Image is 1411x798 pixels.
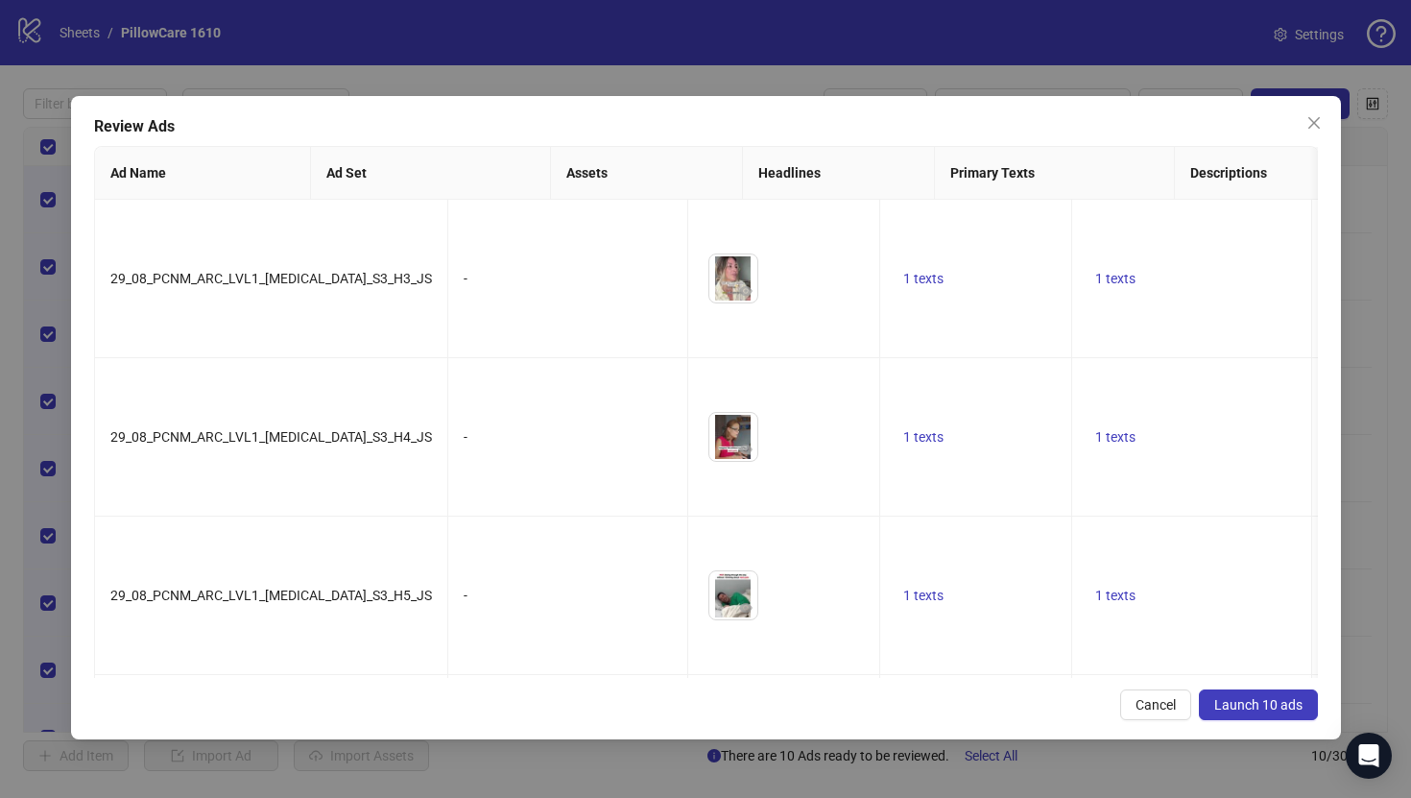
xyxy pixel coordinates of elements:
th: Assets [551,147,743,200]
button: Preview [734,279,757,302]
button: 1 texts [896,584,951,607]
span: eye [739,284,753,298]
div: - [464,268,672,289]
button: 1 texts [1088,425,1143,448]
span: 1 texts [1095,588,1136,603]
span: 29_08_PCNM_ARC_LVL1_[MEDICAL_DATA]_S3_H5_JS [110,588,432,603]
button: Launch 10 ads [1199,689,1318,720]
span: Cancel [1136,697,1176,713]
span: eye [739,443,753,456]
th: Primary Texts [935,147,1175,200]
button: 1 texts [1088,267,1143,290]
span: eye [739,601,753,615]
div: Open Intercom Messenger [1346,733,1392,779]
button: Cancel [1120,689,1191,720]
img: Asset 1 [709,571,757,619]
button: 1 texts [1088,584,1143,607]
span: Launch 10 ads [1214,697,1303,713]
div: Review Ads [94,115,1318,138]
img: Asset 1 [709,254,757,302]
th: Ad Name [95,147,312,200]
button: 1 texts [896,267,951,290]
span: 1 texts [903,271,944,286]
th: Headlines [743,147,935,200]
th: Ad Set [311,147,551,200]
button: 1 texts [896,425,951,448]
span: 1 texts [903,588,944,603]
div: - [464,585,672,606]
img: Asset 1 [709,413,757,461]
button: Close [1299,108,1329,138]
span: 29_08_PCNM_ARC_LVL1_[MEDICAL_DATA]_S3_H3_JS [110,271,432,286]
span: close [1306,115,1322,131]
span: 1 texts [1095,271,1136,286]
span: 1 texts [1095,429,1136,445]
span: 29_08_PCNM_ARC_LVL1_[MEDICAL_DATA]_S3_H4_JS [110,429,432,445]
button: Preview [734,438,757,461]
div: - [464,426,672,447]
button: Preview [734,596,757,619]
span: 1 texts [903,429,944,445]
